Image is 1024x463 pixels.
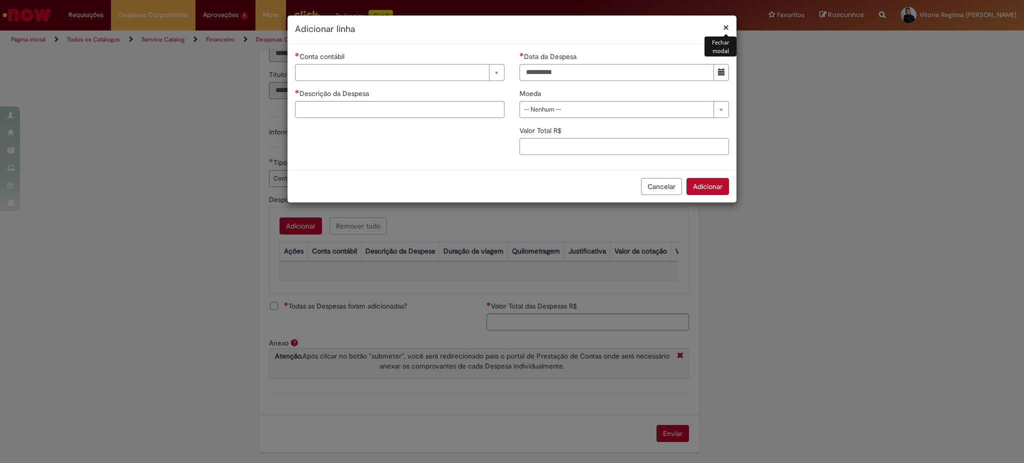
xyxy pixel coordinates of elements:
[295,52,299,56] span: Necessários
[524,101,708,117] span: -- Nenhum --
[519,126,563,135] span: Valor Total R$
[295,101,504,118] input: Descrição da Despesa
[519,89,543,98] span: Moeda
[686,178,729,195] button: Adicionar
[704,36,736,56] div: Fechar modal
[519,138,729,155] input: Valor Total R$
[295,23,729,36] h2: Adicionar linha
[519,52,524,56] span: Necessários
[519,64,714,81] input: Data da Despesa
[713,64,729,81] button: Mostrar calendário para Data da Despesa
[524,52,578,61] span: Data da Despesa
[295,89,299,93] span: Necessários
[299,89,371,98] span: Descrição da Despesa
[641,178,682,195] button: Cancelar
[723,22,729,32] button: Fechar modal
[295,64,504,81] a: Limpar campo Conta contábil
[299,52,346,61] span: Necessários - Conta contábil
